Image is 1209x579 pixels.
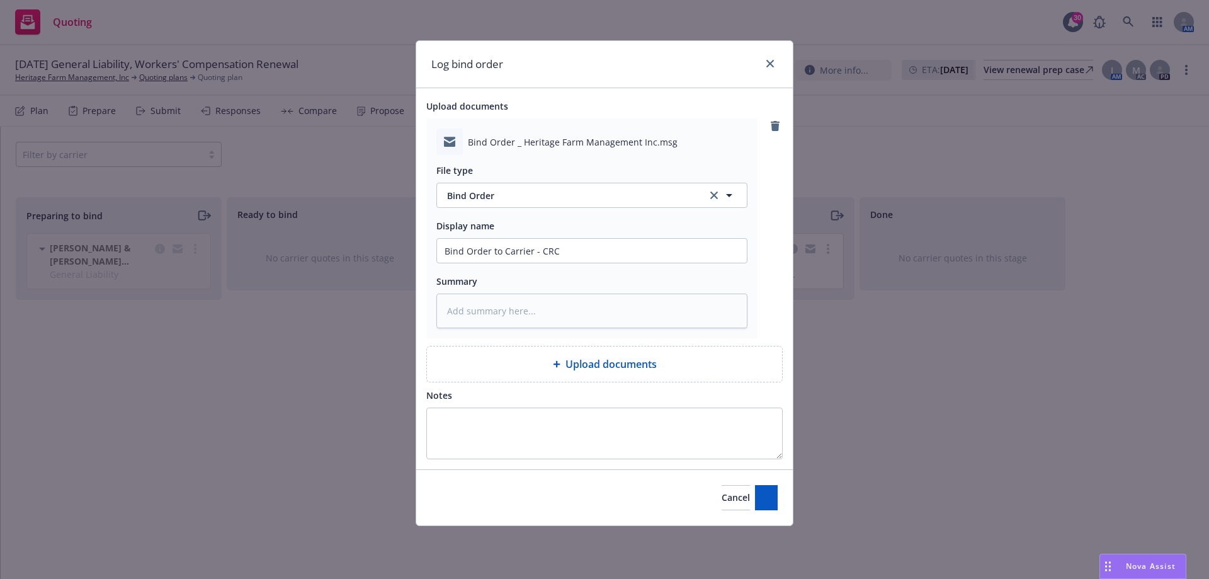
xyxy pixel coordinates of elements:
button: Bind Orderclear selection [436,183,747,208]
a: clear selection [707,188,722,203]
span: Nova Assist [1126,561,1176,571]
span: Bind Order _ Heritage Farm Management Inc.msg [468,135,678,149]
input: Add display name here... [437,239,747,263]
span: File type [436,164,473,176]
h1: Log bind order [431,56,503,72]
span: Upload documents [426,100,508,112]
div: Drag to move [1100,554,1116,578]
span: Display name [436,220,494,232]
a: close [763,56,778,71]
div: Upload documents [426,346,783,382]
button: Cancel [722,485,750,510]
span: Cancel [722,491,750,503]
a: remove [768,118,783,134]
button: Nova Assist [1099,554,1186,579]
span: Summary [436,275,477,287]
span: Notes [426,389,452,401]
span: Bind Order [447,189,694,202]
span: Upload documents [565,357,657,372]
button: Done [755,485,778,510]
